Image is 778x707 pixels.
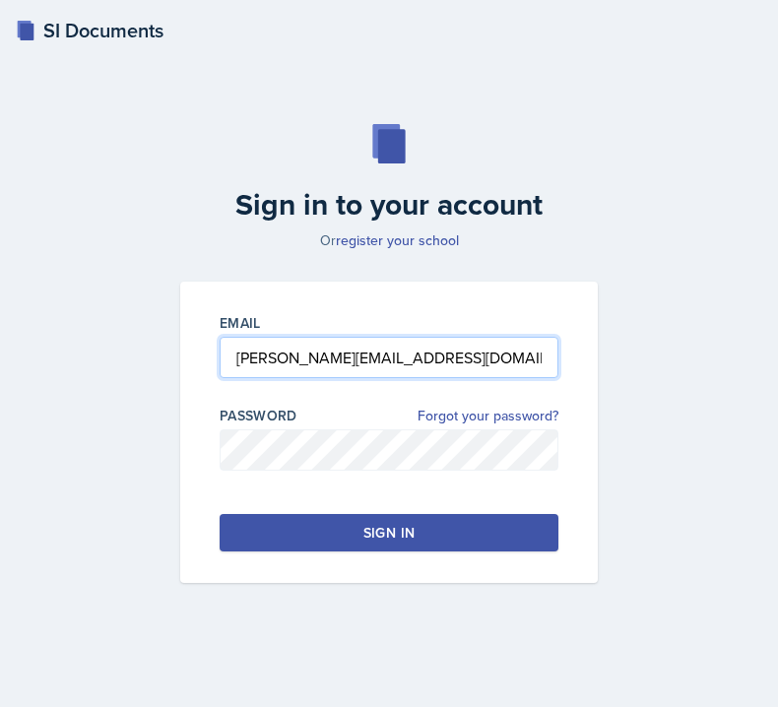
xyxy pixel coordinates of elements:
[220,313,261,333] label: Email
[418,406,558,426] a: Forgot your password?
[363,523,415,543] div: Sign in
[336,230,459,250] a: register your school
[168,230,610,250] p: Or
[16,16,163,45] a: SI Documents
[220,514,558,551] button: Sign in
[168,187,610,223] h2: Sign in to your account
[220,337,558,378] input: Email
[220,406,297,425] label: Password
